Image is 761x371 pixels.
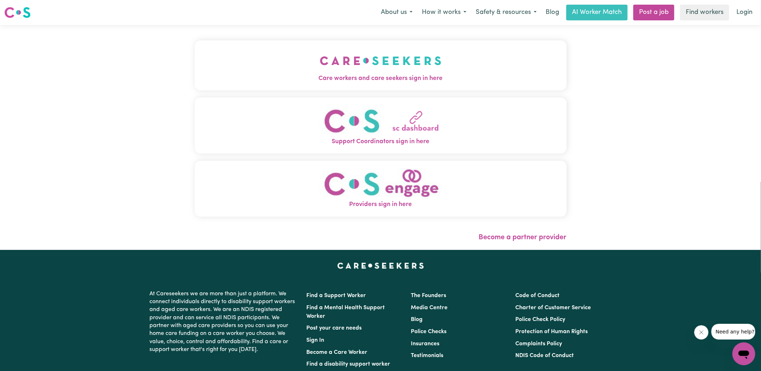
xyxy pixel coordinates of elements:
a: Find workers [680,5,729,20]
a: Post your care needs [306,325,362,331]
button: Safety & resources [471,5,541,20]
a: AI Worker Match [566,5,628,20]
button: About us [376,5,417,20]
a: Insurances [411,341,439,347]
a: Police Checks [411,329,446,335]
a: Find a Support Worker [306,293,366,299]
a: Charter of Customer Service [516,305,591,311]
a: Careseekers logo [4,4,31,21]
button: How it works [417,5,471,20]
a: Media Centre [411,305,448,311]
a: Become a partner provider [479,234,567,241]
button: Support Coordinators sign in here [195,97,567,154]
a: Testimonials [411,353,443,359]
a: The Founders [411,293,446,299]
a: Careseekers home page [337,263,424,269]
a: NDIS Code of Conduct [516,353,574,359]
a: Complaints Policy [516,341,562,347]
a: Sign In [306,337,324,343]
button: Care workers and care seekers sign in here [195,40,567,90]
a: Code of Conduct [516,293,560,299]
a: Find a Mental Health Support Worker [306,305,385,319]
a: Police Check Policy [516,317,566,322]
button: Providers sign in here [195,161,567,217]
a: Become a Care Worker [306,350,367,355]
img: Careseekers logo [4,6,31,19]
iframe: Button to launch messaging window [732,342,755,365]
iframe: Close message [694,325,709,340]
span: Providers sign in here [195,200,567,209]
a: Blog [411,317,423,322]
a: Blog [541,5,563,20]
p: At Careseekers we are more than just a platform. We connect individuals directly to disability su... [149,287,298,357]
a: Protection of Human Rights [516,329,588,335]
a: Post a job [633,5,674,20]
iframe: Message from company [711,324,755,340]
span: Care workers and care seekers sign in here [195,74,567,83]
a: Login [732,5,757,20]
a: Find a disability support worker [306,361,390,367]
span: Support Coordinators sign in here [195,137,567,146]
